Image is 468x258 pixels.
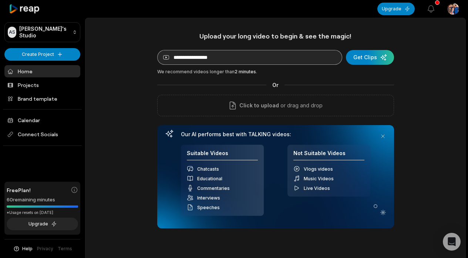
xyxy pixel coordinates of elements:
h4: Not Suitable Videos [293,150,364,161]
button: Create Project [4,48,80,61]
span: Commentaries [197,185,230,191]
span: Click to upload [239,101,279,110]
div: Open Intercom Messenger [443,233,461,251]
div: 60 remaining minutes [7,196,78,204]
div: *Usage resets on [DATE] [7,210,78,215]
p: [PERSON_NAME]'s Studio [19,26,70,39]
span: Educational [197,176,222,181]
a: Projects [4,79,80,91]
span: Music Videos [304,176,334,181]
span: Help [22,245,33,252]
a: Brand template [4,93,80,105]
div: We recommend videos longer than . [157,68,394,75]
h4: Suitable Videos [187,150,258,161]
span: Interviews [197,195,220,201]
span: 2 minutes [235,69,256,74]
a: Terms [58,245,72,252]
h3: Our AI performs best with TALKING videos: [181,131,370,138]
span: Live Videos [304,185,330,191]
span: Chatcasts [197,166,219,172]
span: Speeches [197,205,220,210]
div: AS [8,27,16,38]
a: Calendar [4,114,80,126]
span: Free Plan! [7,186,31,194]
a: Home [4,65,80,77]
button: Upgrade [377,3,415,15]
button: Help [13,245,33,252]
span: Vlogs videos [304,166,333,172]
button: Get Clips [346,50,394,65]
p: or drag and drop [279,101,323,110]
button: Upgrade [7,218,78,230]
span: Or [266,81,284,89]
span: Connect Socials [4,128,80,141]
h1: Upload your long video to begin & see the magic! [157,32,394,40]
a: Privacy [37,245,53,252]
